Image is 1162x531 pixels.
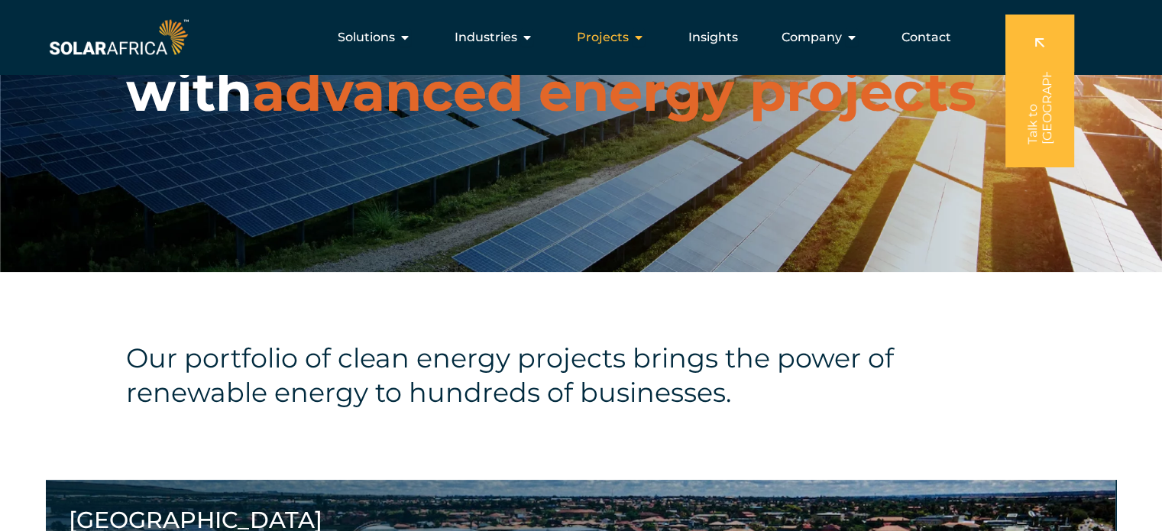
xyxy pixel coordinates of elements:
[126,341,944,410] h4: Our portfolio of clean energy projects brings the power of renewable energy to hundreds of busine...
[455,28,517,47] span: Industries
[252,59,976,125] span: advanced energy projects
[577,28,629,47] span: Projects
[782,28,842,47] span: Company
[338,28,395,47] span: Solutions
[688,28,738,47] a: Insights
[192,22,963,53] nav: Menu
[192,22,963,53] div: Menu Toggle
[901,28,951,47] a: Contact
